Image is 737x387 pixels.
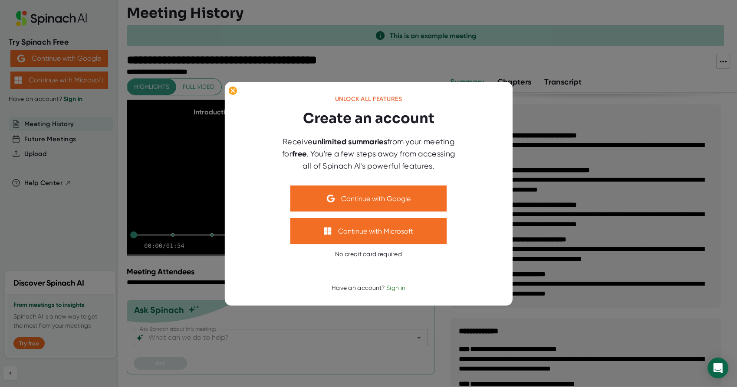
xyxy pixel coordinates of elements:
[327,195,335,202] img: Aehbyd4JwY73AAAAAElFTkSuQmCC
[386,284,405,291] span: Sign in
[290,218,447,244] button: Continue with Microsoft
[332,284,405,292] div: Have an account?
[313,137,387,146] b: unlimited summaries
[277,136,460,172] div: Receive from your meeting for . You're a few steps away from accessing all of Spinach AI's powerf...
[303,108,434,129] h3: Create an account
[290,185,447,211] button: Continue with Google
[292,149,306,159] b: free
[707,358,728,378] div: Open Intercom Messenger
[335,95,402,103] div: Unlock all features
[335,250,402,258] div: No credit card required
